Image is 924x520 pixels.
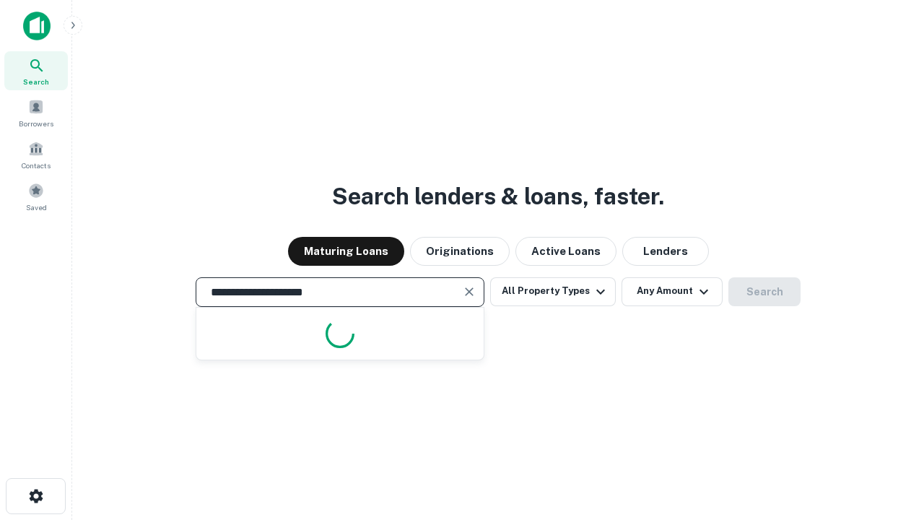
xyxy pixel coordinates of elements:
[23,76,49,87] span: Search
[490,277,616,306] button: All Property Types
[4,51,68,90] a: Search
[410,237,510,266] button: Originations
[26,201,47,213] span: Saved
[4,135,68,174] a: Contacts
[332,179,664,214] h3: Search lenders & loans, faster.
[515,237,616,266] button: Active Loans
[459,282,479,302] button: Clear
[4,93,68,132] a: Borrowers
[4,177,68,216] a: Saved
[22,160,51,171] span: Contacts
[288,237,404,266] button: Maturing Loans
[852,358,924,428] iframe: Chat Widget
[622,277,723,306] button: Any Amount
[622,237,709,266] button: Lenders
[19,118,53,129] span: Borrowers
[23,12,51,40] img: capitalize-icon.png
